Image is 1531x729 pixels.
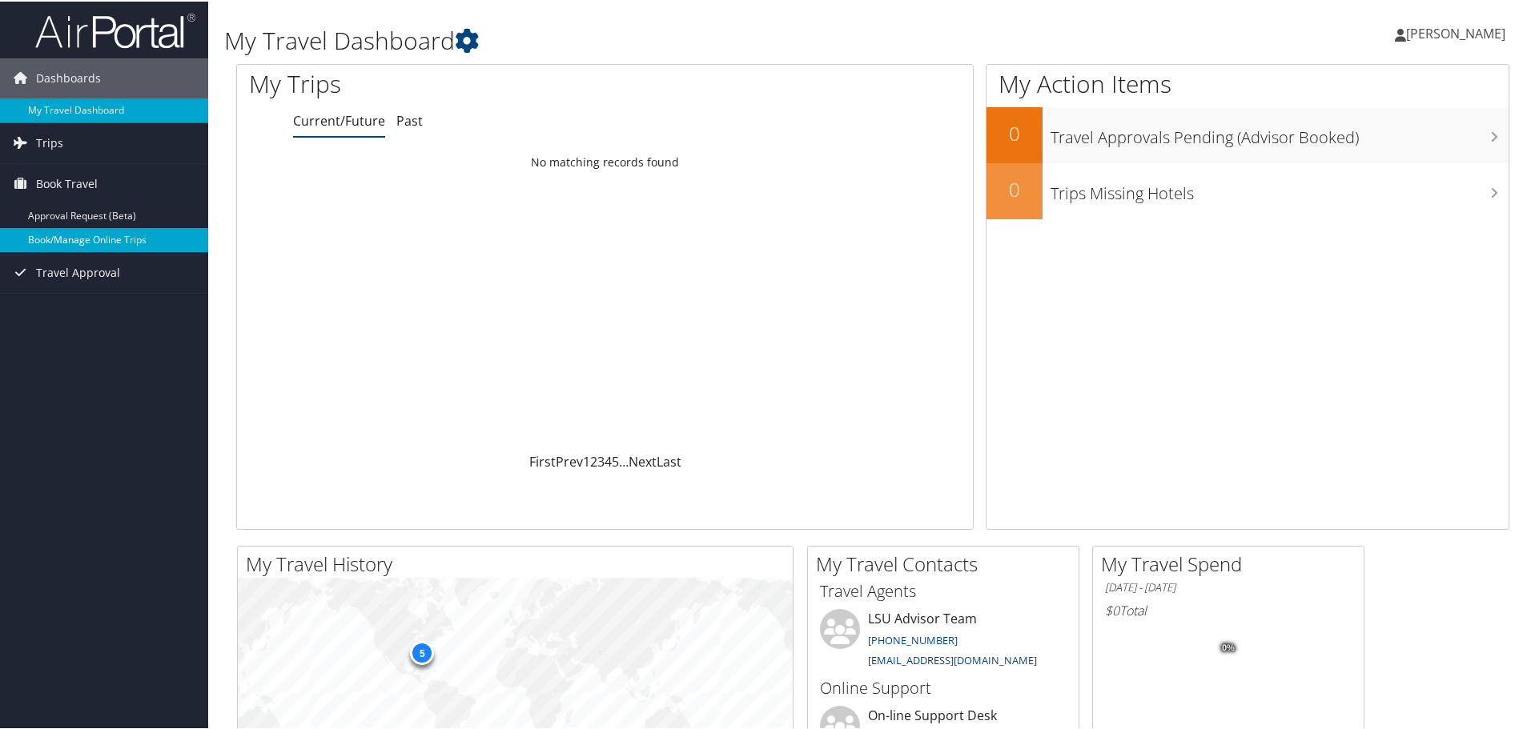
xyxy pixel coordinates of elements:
[224,22,1089,56] h1: My Travel Dashboard
[36,57,101,97] span: Dashboards
[529,451,556,469] a: First
[816,549,1079,576] h2: My Travel Contacts
[868,651,1037,666] a: [EMAIL_ADDRESS][DOMAIN_NAME]
[597,451,605,469] a: 3
[820,675,1067,698] h3: Online Support
[1105,600,1352,618] h6: Total
[293,110,385,128] a: Current/Future
[619,451,629,469] span: …
[987,66,1509,99] h1: My Action Items
[36,162,98,202] span: Book Travel
[987,118,1043,146] h2: 0
[820,579,1067,601] h3: Travel Agents
[246,549,793,576] h2: My Travel History
[605,451,612,469] a: 4
[583,451,590,469] a: 1
[396,110,423,128] a: Past
[1105,600,1119,618] span: $0
[1105,579,1352,594] h6: [DATE] - [DATE]
[410,639,434,663] div: 5
[987,162,1509,218] a: 0Trips Missing Hotels
[237,146,973,175] td: No matching records found
[1051,117,1509,147] h3: Travel Approvals Pending (Advisor Booked)
[612,451,619,469] a: 5
[987,106,1509,162] a: 0Travel Approvals Pending (Advisor Booked)
[36,251,120,291] span: Travel Approval
[1101,549,1364,576] h2: My Travel Spend
[987,174,1043,202] h2: 0
[36,122,63,162] span: Trips
[812,607,1075,673] li: LSU Advisor Team
[629,451,657,469] a: Next
[657,451,681,469] a: Last
[1222,642,1235,651] tspan: 0%
[590,451,597,469] a: 2
[1395,8,1521,56] a: [PERSON_NAME]
[1406,23,1505,41] span: [PERSON_NAME]
[868,631,958,646] a: [PHONE_NUMBER]
[556,451,583,469] a: Prev
[249,66,654,99] h1: My Trips
[35,10,195,48] img: airportal-logo.png
[1051,173,1509,203] h3: Trips Missing Hotels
